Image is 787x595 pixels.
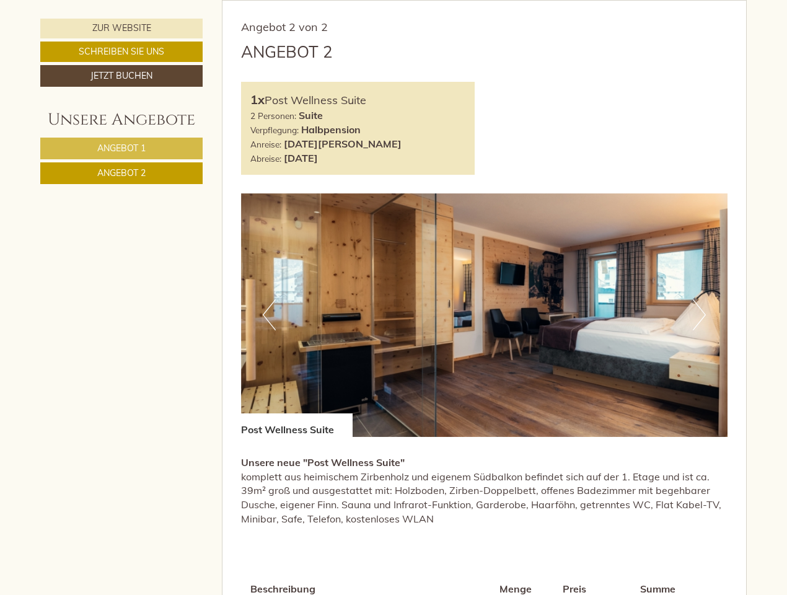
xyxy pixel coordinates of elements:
[40,108,203,131] div: Unsere Angebote
[250,139,281,149] small: Anreise:
[299,109,323,121] b: Suite
[40,42,203,62] a: Schreiben Sie uns
[241,456,728,526] p: komplett aus heimischem Zirbenholz und eigenem Südbalkon befindet sich auf der 1. Etage und ist c...
[97,167,146,178] span: Angebot 2
[250,91,466,109] div: Post Wellness Suite
[284,138,402,150] b: [DATE][PERSON_NAME]
[250,125,299,135] small: Verpflegung:
[241,193,728,437] img: image
[301,123,361,136] b: Halbpension
[263,299,276,330] button: Previous
[241,413,353,437] div: Post Wellness Suite
[284,152,318,164] b: [DATE]
[97,143,146,154] span: Angebot 1
[693,299,706,330] button: Next
[241,456,405,469] strong: Unsere neue "Post Wellness Suite"
[250,153,281,164] small: Abreise:
[250,92,265,107] b: 1x
[250,110,296,121] small: 2 Personen:
[241,20,328,34] span: Angebot 2 von 2
[40,19,203,38] a: Zur Website
[40,65,203,87] a: Jetzt buchen
[241,40,333,63] div: Angebot 2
